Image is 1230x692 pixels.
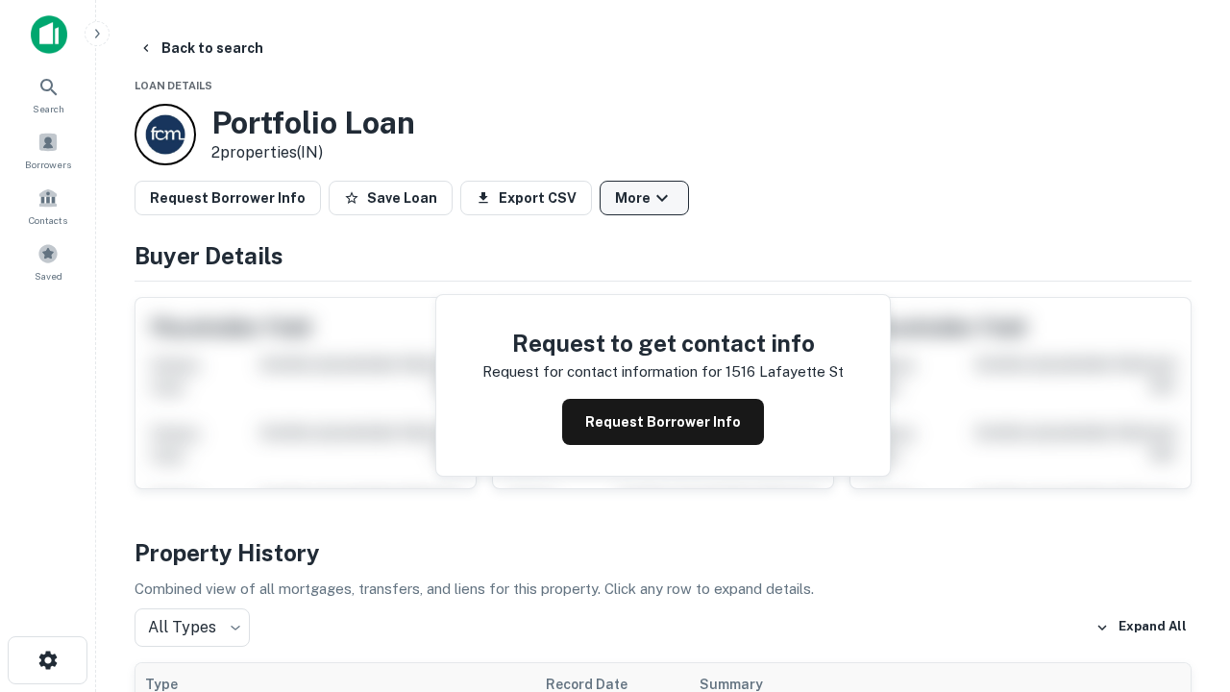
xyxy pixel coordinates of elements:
button: Request Borrower Info [562,399,764,445]
div: All Types [135,608,250,647]
span: Borrowers [25,157,71,172]
h4: Property History [135,535,1192,570]
h4: Buyer Details [135,238,1192,273]
a: Borrowers [6,124,90,176]
span: Loan Details [135,80,212,91]
span: Search [33,101,64,116]
iframe: Chat Widget [1134,477,1230,569]
a: Saved [6,235,90,287]
h4: Request to get contact info [482,326,844,360]
p: Request for contact information for [482,360,722,383]
button: Save Loan [329,181,453,215]
p: Combined view of all mortgages, transfers, and liens for this property. Click any row to expand d... [135,578,1192,601]
span: Contacts [29,212,67,228]
img: capitalize-icon.png [31,15,67,54]
button: Export CSV [460,181,592,215]
span: Saved [35,268,62,284]
button: More [600,181,689,215]
h3: Portfolio Loan [211,105,415,141]
a: Contacts [6,180,90,232]
button: Back to search [131,31,271,65]
button: Request Borrower Info [135,181,321,215]
button: Expand All [1091,613,1192,642]
a: Search [6,68,90,120]
p: 2 properties (IN) [211,141,415,164]
p: 1516 lafayette st [726,360,844,383]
